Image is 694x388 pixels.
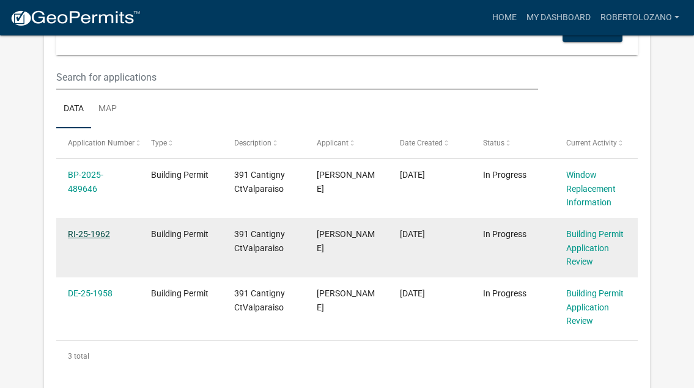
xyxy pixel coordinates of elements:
span: 391 Cantigny CtValparaiso [234,229,285,253]
span: 391 Cantigny CtValparaiso [234,288,285,312]
span: Building Permit [151,229,209,239]
a: Window Replacement Information [566,170,616,208]
a: Building Permit Application Review [566,229,624,267]
span: 10/08/2025 [400,170,425,180]
span: In Progress [483,170,526,180]
span: 10/07/2025 [400,288,425,298]
a: RI-25-1962 [68,229,110,239]
span: In Progress [483,288,526,298]
span: 10/07/2025 [400,229,425,239]
datatable-header-cell: Description [222,128,305,158]
span: Roberto Lozano [317,170,375,194]
div: 3 total [56,341,638,372]
span: Application Number [68,139,135,147]
datatable-header-cell: Current Activity [555,128,638,158]
span: Description [234,139,271,147]
span: Current Activity [566,139,617,147]
datatable-header-cell: Application Number [56,128,139,158]
datatable-header-cell: Date Created [388,128,471,158]
a: My Dashboard [522,6,596,29]
a: Building Permit Application Review [566,288,624,326]
a: Home [487,6,522,29]
datatable-header-cell: Applicant [305,128,388,158]
span: Date Created [400,139,443,147]
span: Building Permit [151,170,209,180]
span: Building Permit [151,288,209,298]
input: Search for applications [56,65,538,90]
datatable-header-cell: Type [139,128,223,158]
span: Roberto Lozano [317,288,375,312]
a: robertolozano [596,6,684,29]
span: Status [483,139,504,147]
a: BP-2025-489646 [68,170,103,194]
a: Data [56,90,91,129]
span: In Progress [483,229,526,239]
span: Roberto Lozano [317,229,375,253]
span: Applicant [317,139,349,147]
a: Map [91,90,124,129]
a: DE-25-1958 [68,288,113,298]
datatable-header-cell: Status [471,128,555,158]
span: Type [151,139,167,147]
span: 391 Cantigny CtValparaiso [234,170,285,194]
